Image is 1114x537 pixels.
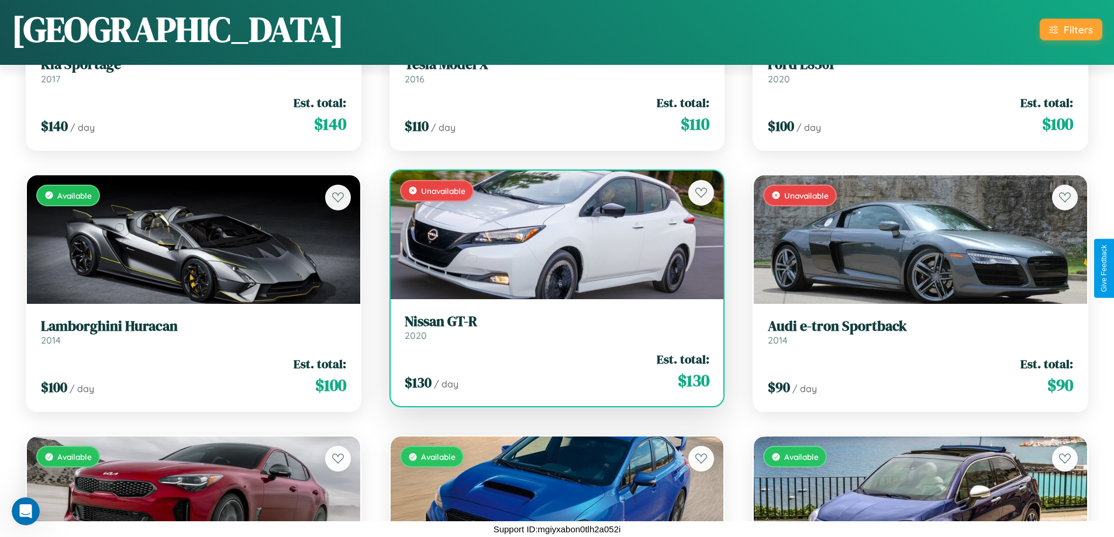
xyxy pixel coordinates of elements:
[12,5,344,53] h1: [GEOGRAPHIC_DATA]
[784,452,819,462] span: Available
[294,355,346,372] span: Est. total:
[768,73,790,85] span: 2020
[657,351,709,368] span: Est. total:
[1064,23,1093,36] div: Filters
[1047,373,1073,397] span: $ 90
[1040,19,1102,40] button: Filters
[405,116,429,136] span: $ 110
[678,369,709,392] span: $ 130
[57,452,92,462] span: Available
[768,318,1073,335] h3: Audi e-tron Sportback
[41,116,68,136] span: $ 140
[681,112,709,136] span: $ 110
[41,56,346,73] h3: Kia Sportage
[421,186,465,196] span: Unavailable
[70,383,94,394] span: / day
[1100,245,1108,292] div: Give Feedback
[1020,355,1073,372] span: Est. total:
[768,334,788,346] span: 2014
[768,377,790,397] span: $ 90
[784,190,829,200] span: Unavailable
[657,94,709,111] span: Est. total:
[796,122,821,133] span: / day
[1020,94,1073,111] span: Est. total:
[494,521,621,537] p: Support ID: mgiyxabon0tlh2a052i
[41,377,67,397] span: $ 100
[405,373,432,392] span: $ 130
[405,56,710,73] h3: Tesla Model X
[405,313,710,330] h3: Nissan GT-R
[41,73,60,85] span: 2017
[768,116,794,136] span: $ 100
[41,318,346,335] h3: Lamborghini Huracan
[41,334,61,346] span: 2014
[41,318,346,347] a: Lamborghini Huracan2014
[421,452,456,462] span: Available
[768,56,1073,85] a: Ford L85012020
[792,383,817,394] span: / day
[12,497,40,525] iframe: Intercom live chat
[57,190,92,200] span: Available
[431,122,456,133] span: / day
[405,56,710,85] a: Tesla Model X2016
[405,73,425,85] span: 2016
[294,94,346,111] span: Est. total:
[405,330,427,341] span: 2020
[314,112,346,136] span: $ 140
[1042,112,1073,136] span: $ 100
[41,56,346,85] a: Kia Sportage2017
[315,373,346,397] span: $ 100
[405,313,710,342] a: Nissan GT-R2020
[70,122,95,133] span: / day
[768,318,1073,347] a: Audi e-tron Sportback2014
[768,56,1073,73] h3: Ford L8501
[434,378,458,390] span: / day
